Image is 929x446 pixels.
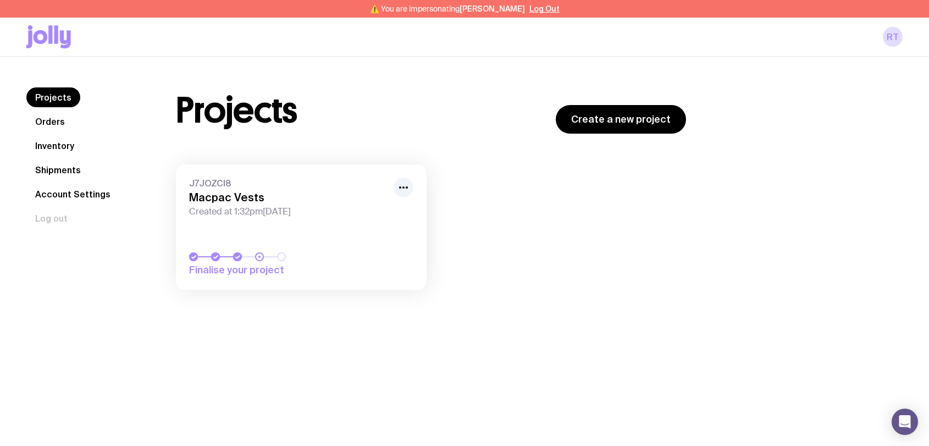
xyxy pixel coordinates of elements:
button: Log Out [529,4,560,13]
a: Inventory [26,136,83,156]
a: Account Settings [26,184,119,204]
h1: Projects [176,93,297,128]
a: Shipments [26,160,90,180]
span: J7JOZCI8 [189,178,387,189]
span: Finalise your project [189,263,343,277]
a: Create a new project [556,105,686,134]
a: RT [883,27,903,47]
div: Open Intercom Messenger [892,409,918,435]
a: Orders [26,112,74,131]
h3: Macpac Vests [189,191,387,204]
span: [PERSON_NAME] [460,4,525,13]
span: Created at 1:32pm[DATE] [189,206,387,217]
button: Log out [26,208,76,228]
a: Projects [26,87,80,107]
span: ⚠️ You are impersonating [370,4,525,13]
a: J7JOZCI8Macpac VestsCreated at 1:32pm[DATE]Finalise your project [176,164,427,290]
